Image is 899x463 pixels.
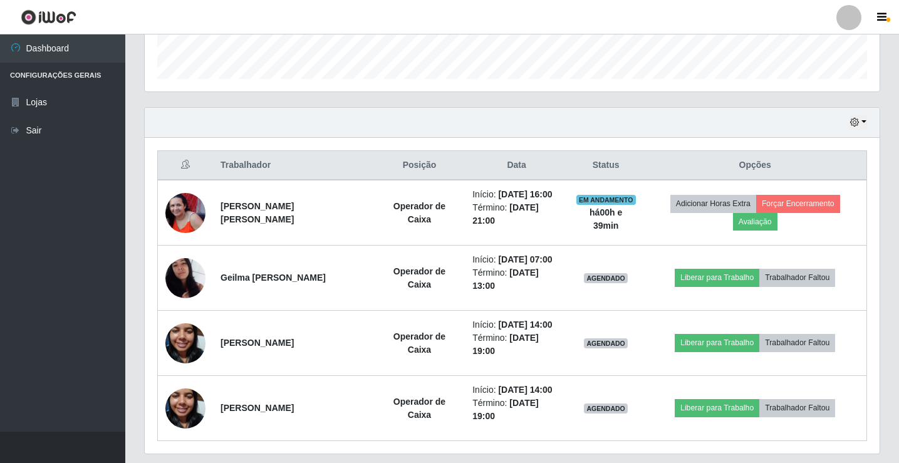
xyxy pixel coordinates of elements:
strong: Operador de Caixa [393,266,445,289]
strong: [PERSON_NAME] [PERSON_NAME] [221,201,294,224]
button: Trabalhador Faltou [759,399,835,417]
li: Término: [472,331,561,358]
li: Início: [472,188,561,201]
button: Trabalhador Faltou [759,269,835,286]
th: Opções [643,151,866,180]
strong: há 00 h e 39 min [590,207,622,231]
img: 1699231984036.jpeg [165,242,205,314]
th: Trabalhador [213,151,374,180]
span: AGENDADO [584,273,628,283]
button: Liberar para Trabalho [675,334,759,351]
strong: Operador de Caixa [393,397,445,420]
li: Término: [472,201,561,227]
li: Início: [472,383,561,397]
strong: Operador de Caixa [393,201,445,224]
button: Avaliação [733,213,777,231]
strong: Geilma [PERSON_NAME] [221,273,326,283]
time: [DATE] 16:00 [498,189,552,199]
time: [DATE] 14:00 [498,320,552,330]
strong: Operador de Caixa [393,331,445,355]
span: EM ANDAMENTO [576,195,636,205]
button: Forçar Encerramento [756,195,840,212]
li: Início: [472,253,561,266]
span: AGENDADO [584,403,628,414]
time: [DATE] 14:00 [498,385,552,395]
li: Término: [472,266,561,293]
th: Posição [374,151,465,180]
img: CoreUI Logo [21,9,76,25]
button: Adicionar Horas Extra [670,195,756,212]
img: 1743338839822.jpeg [165,193,205,233]
time: [DATE] 07:00 [498,254,552,264]
img: 1735855062052.jpeg [165,373,205,444]
li: Término: [472,397,561,423]
img: 1735855062052.jpeg [165,308,205,379]
button: Liberar para Trabalho [675,269,759,286]
li: Início: [472,318,561,331]
strong: [PERSON_NAME] [221,338,294,348]
button: Trabalhador Faltou [759,334,835,351]
th: Status [568,151,643,180]
strong: [PERSON_NAME] [221,403,294,413]
span: AGENDADO [584,338,628,348]
th: Data [465,151,568,180]
button: Liberar para Trabalho [675,399,759,417]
